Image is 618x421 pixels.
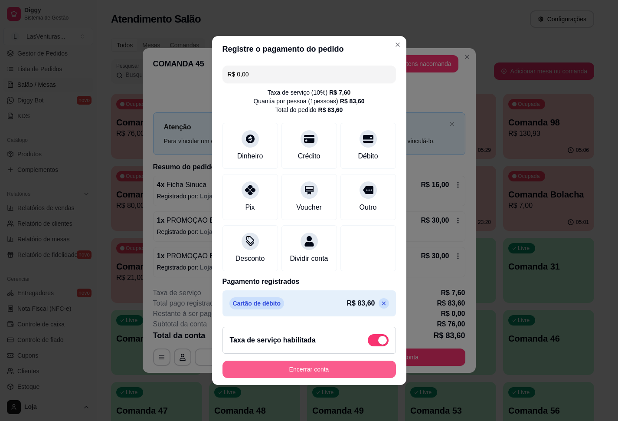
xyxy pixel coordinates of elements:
[235,253,265,264] div: Desconto
[358,151,378,161] div: Débito
[245,202,255,213] div: Pix
[347,298,375,309] p: R$ 83,60
[296,202,322,213] div: Voucher
[212,36,406,62] header: Registre o pagamento do pedido
[229,297,284,309] p: Cartão de débito
[329,88,350,97] div: R$ 7,60
[298,151,320,161] div: Crédito
[359,202,376,213] div: Outro
[222,361,396,378] button: Encerrar conta
[237,151,263,161] div: Dinheiro
[318,105,343,114] div: R$ 83,60
[253,97,364,105] div: Quantia por pessoa ( 1 pessoas)
[290,253,328,264] div: Dividir conta
[391,38,405,52] button: Close
[275,105,343,114] div: Total do pedido
[268,88,351,97] div: Taxa de serviço ( 10 %)
[222,276,396,287] p: Pagamento registrados
[230,335,316,345] h2: Taxa de serviço habilitada
[340,97,365,105] div: R$ 83,60
[228,66,391,83] input: Ex.: hambúrguer de cordeiro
